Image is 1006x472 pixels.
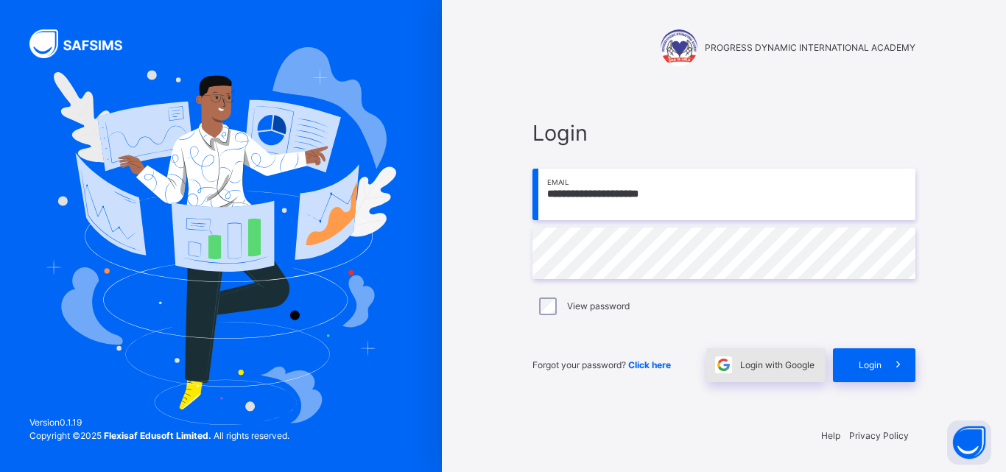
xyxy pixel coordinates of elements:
[859,359,882,372] span: Login
[947,420,991,465] button: Open asap
[46,47,396,424] img: Hero Image
[532,359,671,370] span: Forgot your password?
[29,29,140,58] img: SAFSIMS Logo
[532,117,915,149] span: Login
[821,430,840,441] a: Help
[715,356,732,373] img: google.396cfc9801f0270233282035f929180a.svg
[567,300,630,313] label: View password
[849,430,909,441] a: Privacy Policy
[628,359,671,370] a: Click here
[29,430,289,441] span: Copyright © 2025 All rights reserved.
[705,41,915,54] span: PROGRESS DYNAMIC INTERNATIONAL ACADEMY
[740,359,815,372] span: Login with Google
[104,430,211,441] strong: Flexisaf Edusoft Limited.
[29,416,289,429] span: Version 0.1.19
